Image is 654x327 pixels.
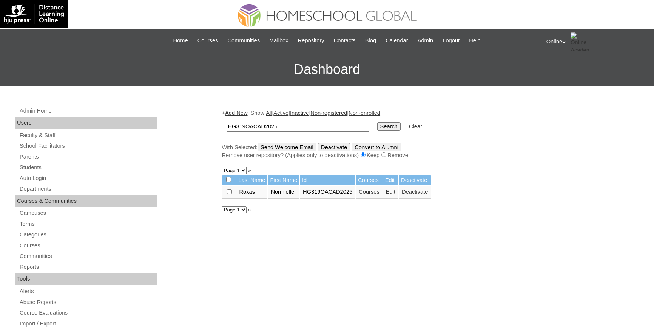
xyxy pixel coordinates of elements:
td: First Name [268,175,299,186]
span: Courses [197,36,218,45]
a: Courses [359,189,379,195]
td: Last Name [236,175,268,186]
a: Course Evaluations [19,308,157,318]
a: Blog [361,36,380,45]
span: Calendar [386,36,408,45]
span: Blog [365,36,376,45]
a: Parents [19,152,157,162]
a: Faculty & Staff [19,131,157,140]
td: HG319OACAD2025 [300,186,355,199]
a: Courses [194,36,222,45]
div: + | Show: | | | | [222,109,596,159]
a: Deactivate [402,189,428,195]
a: Edit [386,189,395,195]
span: Help [469,36,480,45]
input: Send Welcome Email [258,143,316,151]
td: Roxas [236,186,268,199]
td: Deactivate [399,175,431,186]
a: Help [465,36,484,45]
input: Search [227,122,369,132]
a: Active [273,110,288,116]
div: Remove user repository? (Applies only to deactivations) Keep Remove [222,151,596,159]
a: Communities [224,36,264,45]
div: Courses & Communities [15,195,157,207]
span: Admin [418,36,433,45]
a: Add New [225,110,247,116]
a: Reports [19,262,157,272]
a: Contacts [330,36,359,45]
a: All [266,110,272,116]
td: Edit [383,175,398,186]
a: Logout [439,36,463,45]
td: Normielle [268,186,299,199]
span: Mailbox [269,36,288,45]
a: Departments [19,184,157,194]
a: Auto Login [19,174,157,183]
a: » [248,167,251,173]
a: Inactive [290,110,309,116]
input: Search [377,122,401,131]
input: Deactivate [318,143,350,151]
a: » [248,207,251,213]
a: Admin [414,36,437,45]
div: Users [15,117,157,129]
a: Admin Home [19,106,157,116]
span: Communities [227,36,260,45]
div: Online [546,32,646,51]
a: Students [19,163,157,172]
a: Calendar [382,36,412,45]
input: Convert to Alumni [352,143,401,151]
h3: Dashboard [4,52,650,86]
span: Home [173,36,188,45]
a: Home [170,36,192,45]
a: School Facilitators [19,141,157,151]
a: Alerts [19,287,157,296]
td: Courses [356,175,383,186]
a: Campuses [19,208,157,218]
a: Terms [19,219,157,229]
img: Online Academy [571,32,589,51]
a: Clear [409,123,422,130]
span: Logout [443,36,460,45]
a: Non-registered [310,110,347,116]
a: Abuse Reports [19,298,157,307]
span: Contacts [334,36,356,45]
a: Non-enrolled [349,110,380,116]
a: Communities [19,251,157,261]
span: Repository [298,36,324,45]
a: Repository [294,36,328,45]
td: Id [300,175,355,186]
div: With Selected: [222,143,596,159]
a: Categories [19,230,157,239]
a: Courses [19,241,157,250]
div: Tools [15,273,157,285]
a: Mailbox [265,36,292,45]
img: logo-white.png [4,4,64,24]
